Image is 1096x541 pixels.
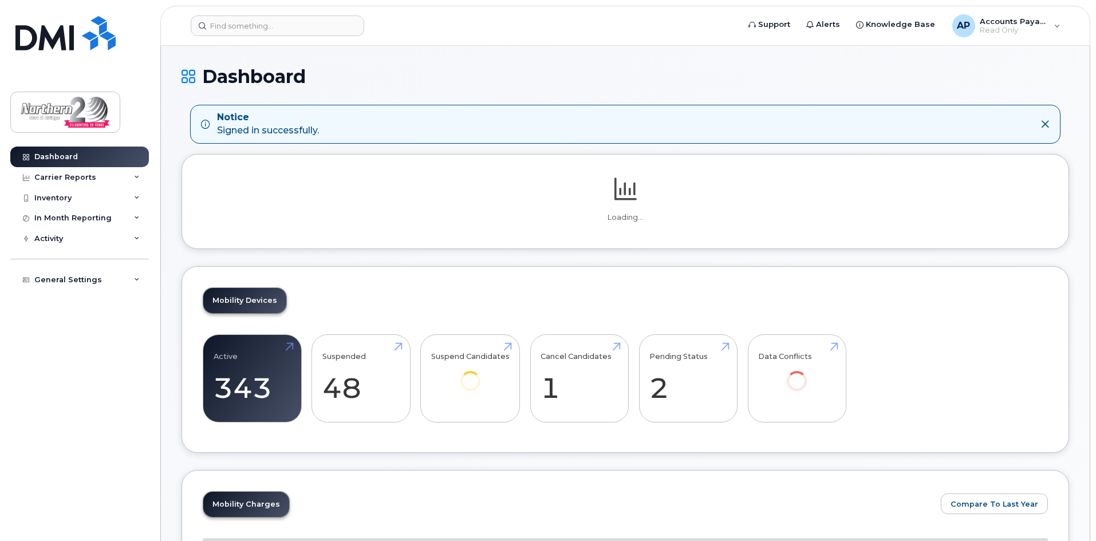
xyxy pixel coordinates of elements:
a: Suspend Candidates [431,341,510,406]
a: Cancel Candidates 1 [541,341,618,416]
a: Suspended 48 [322,341,400,416]
h1: Dashboard [182,66,1069,86]
a: Active 343 [214,341,291,416]
a: Mobility Charges [203,492,289,517]
span: Compare To Last Year [951,499,1038,510]
div: Signed in successfully. [217,111,319,137]
a: Data Conflicts [758,341,835,406]
a: Pending Status 2 [649,341,727,416]
strong: Notice [217,111,319,124]
button: Compare To Last Year [941,493,1048,514]
a: Mobility Devices [203,288,286,313]
p: Loading... [203,212,1048,223]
